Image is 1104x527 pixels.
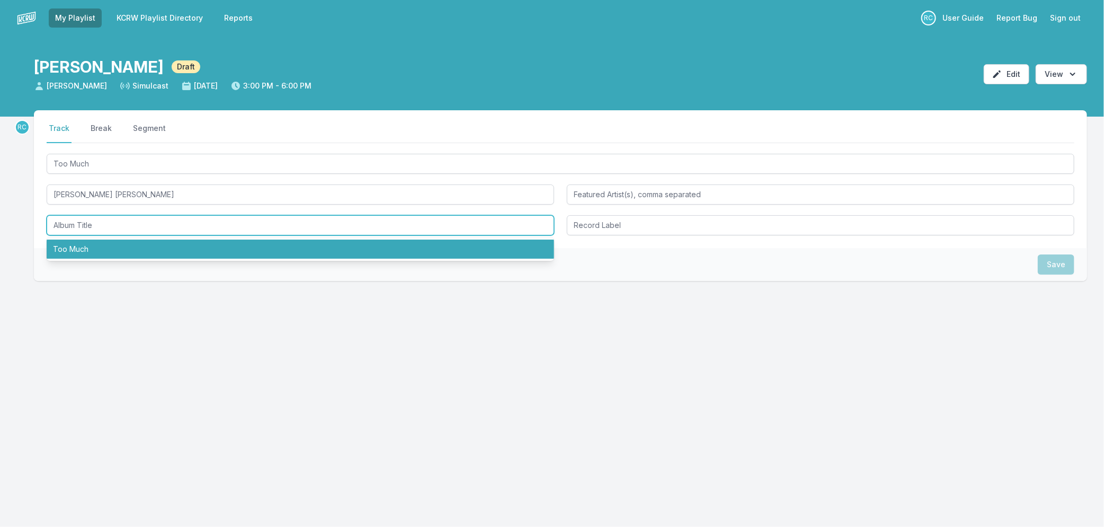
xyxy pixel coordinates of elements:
[131,123,168,143] button: Segment
[181,81,218,91] span: [DATE]
[990,8,1044,28] a: Report Bug
[88,123,114,143] button: Break
[1038,254,1074,275] button: Save
[17,8,36,28] img: logo-white-87cec1fa9cbef997252546196dc51331.png
[936,8,990,28] a: User Guide
[567,185,1074,205] input: Featured Artist(s), comma separated
[47,123,72,143] button: Track
[230,81,311,91] span: 3:00 PM - 6:00 PM
[921,11,936,25] p: Raul Campos
[34,81,107,91] span: [PERSON_NAME]
[47,215,554,235] input: Album Title
[1044,8,1087,28] button: Sign out
[47,185,554,205] input: Artist
[34,57,163,76] h1: [PERSON_NAME]
[47,154,1074,174] input: Track Title
[567,215,1074,235] input: Record Label
[49,8,102,28] a: My Playlist
[110,8,209,28] a: KCRW Playlist Directory
[1036,64,1087,84] button: Open options
[984,64,1029,84] button: Edit
[15,120,30,135] p: Raul Campos
[218,8,259,28] a: Reports
[120,81,168,91] span: Simulcast
[172,60,200,73] span: Draft
[47,240,554,259] li: Too Much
